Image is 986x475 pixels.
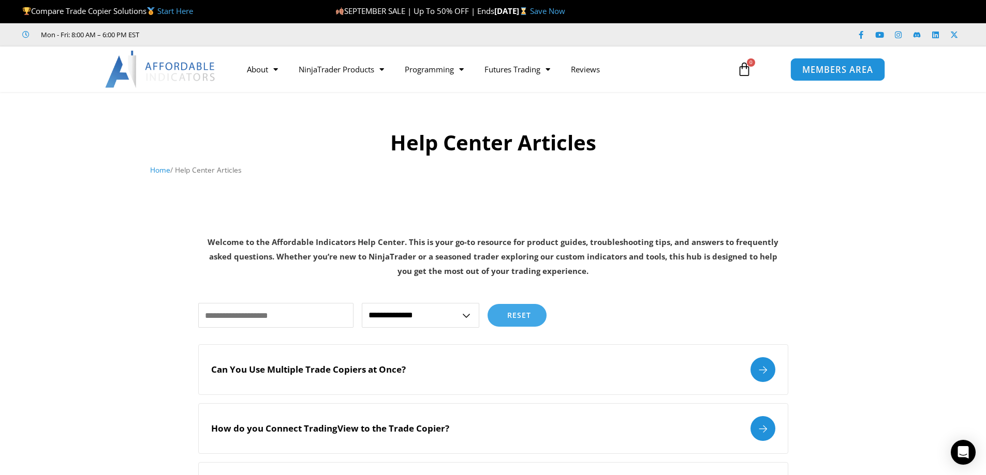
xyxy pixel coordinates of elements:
img: 🥇 [147,7,155,15]
iframe: Customer reviews powered by Trustpilot [154,29,309,40]
strong: Welcome to the Affordable Indicators Help Center. This is your go-to resource for product guides,... [208,237,778,276]
a: 0 [722,54,767,84]
a: Reviews [561,57,610,81]
button: Reset [488,304,547,327]
span: 0 [747,58,755,67]
span: Reset [507,312,531,319]
span: MEMBERS AREA [802,65,873,74]
img: 🍂 [336,7,344,15]
strong: [DATE] [494,6,530,16]
img: 🏆 [23,7,31,15]
a: Start Here [157,6,193,16]
span: Mon - Fri: 8:00 AM – 6:00 PM EST [38,28,139,41]
nav: Breadcrumb [150,163,836,177]
a: Programming [394,57,474,81]
img: LogoAI | Affordable Indicators – NinjaTrader [105,51,216,88]
img: ⌛ [520,7,527,15]
span: Compare Trade Copier Solutions [22,6,193,16]
a: About [237,57,288,81]
h2: How do you Connect TradingView to the Trade Copier? [211,423,449,434]
a: MEMBERS AREA [790,57,885,81]
a: Home [150,165,170,175]
a: NinjaTrader Products [288,57,394,81]
a: Futures Trading [474,57,561,81]
span: SEPTEMBER SALE | Up To 50% OFF | Ends [335,6,494,16]
a: Can You Use Multiple Trade Copiers at Once? [198,344,788,395]
div: Open Intercom Messenger [951,440,976,465]
h2: Can You Use Multiple Trade Copiers at Once? [211,364,406,375]
nav: Menu [237,57,725,81]
h1: Help Center Articles [150,128,836,157]
a: How do you Connect TradingView to the Trade Copier? [198,403,788,454]
a: Save Now [530,6,565,16]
